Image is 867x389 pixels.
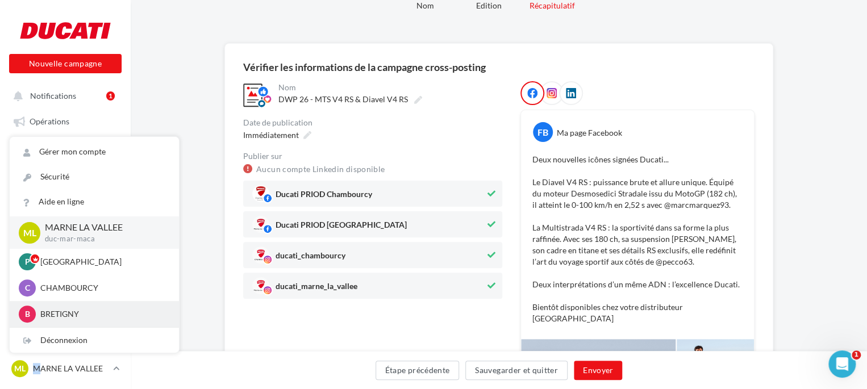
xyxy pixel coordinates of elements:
[276,190,372,203] span: Ducati PRIOD Chambourcy
[10,139,179,164] a: Gérer mon compte
[7,110,124,131] a: Opérations
[276,282,357,295] span: ducati_marne_la_vallee
[243,152,502,160] div: Publier sur
[532,154,743,324] p: Deux nouvelles icônes signées Ducati... Le Diavel V4 RS : puissance brute et allure unique. Équip...
[30,116,69,126] span: Opérations
[276,221,407,233] span: Ducati PRIOD [GEOGRAPHIC_DATA]
[7,136,124,157] a: Boîte de réception
[33,363,109,374] p: MARNE LA VALLEE
[45,234,161,244] p: duc-mar-maca
[10,328,179,353] div: Déconnexion
[9,358,122,379] a: ML MARNE LA VALLEE
[852,350,861,359] span: 1
[7,186,124,207] a: Sollicitation d'avis
[557,127,622,139] div: Ma page Facebook
[828,350,856,378] iframe: Intercom live chat
[7,287,124,308] a: Calendrier
[7,262,124,283] a: Médiathèque
[276,252,345,264] span: ducati_chambourcy
[25,308,30,320] span: B
[40,308,165,320] p: BRETIGNY
[10,189,179,214] a: Aide en ligne
[278,83,500,91] div: Nom
[256,162,385,176] a: Aucun compte Linkedin disponible
[10,164,179,189] a: Sécurité
[243,119,502,127] div: Date de publication
[106,91,115,101] div: 1
[7,212,124,232] a: Campagnes
[40,282,165,294] p: CHAMBOURCY
[7,161,124,182] a: Visibilité en ligne
[533,122,553,142] div: FB
[14,363,26,374] span: ML
[7,85,119,106] button: Notifications 1
[25,256,30,267] span: P
[45,221,161,234] p: MARNE LA VALLEE
[9,54,122,73] button: Nouvelle campagne
[278,94,408,104] span: DWP 26 - MTS V4 RS & Diavel V4 RS
[465,361,568,380] button: Sauvegarder et quitter
[25,282,30,294] span: C
[30,91,76,101] span: Notifications
[574,361,622,380] button: Envoyer
[376,361,460,380] button: Étape précédente
[7,237,124,257] a: Contacts
[243,62,486,72] div: Vérifier les informations de la campagne cross-posting
[243,130,299,140] span: Immédiatement
[23,226,36,239] span: ML
[40,256,165,267] p: [GEOGRAPHIC_DATA]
